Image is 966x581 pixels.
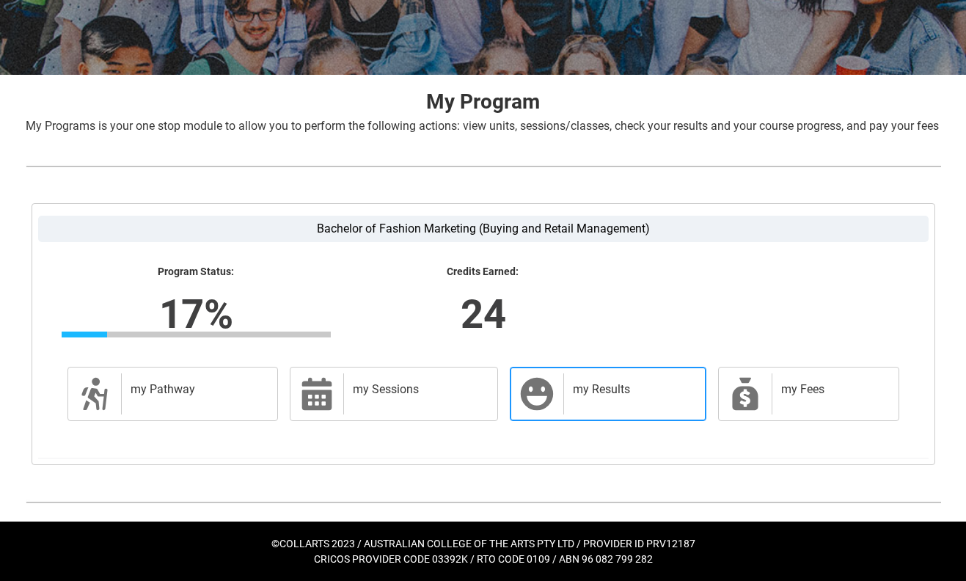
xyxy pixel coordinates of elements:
strong: My Program [426,89,540,114]
span: Description of icon when needed [77,376,112,412]
div: Progress Bar [62,332,331,337]
a: my Fees [718,367,899,421]
label: Bachelor of Fashion Marketing (Buying and Retail Management) [38,216,929,242]
img: REDU_GREY_LINE [26,158,941,174]
span: My Programs is your one stop module to allow you to perform the following actions: view units, se... [26,119,939,133]
lightning-formatted-number: 24 [254,284,711,344]
h2: my Results [573,382,690,397]
lightning-formatted-text: Credits Earned: [348,266,618,279]
h2: my Pathway [131,382,263,397]
a: my Pathway [67,367,279,421]
img: REDU_GREY_LINE [26,494,941,510]
a: my Sessions [290,367,498,421]
h2: my Sessions [353,382,483,397]
span: My Payments [728,376,763,412]
a: my Results [510,367,706,421]
h2: my Fees [781,382,884,397]
lightning-formatted-text: Program Status: [62,266,331,279]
